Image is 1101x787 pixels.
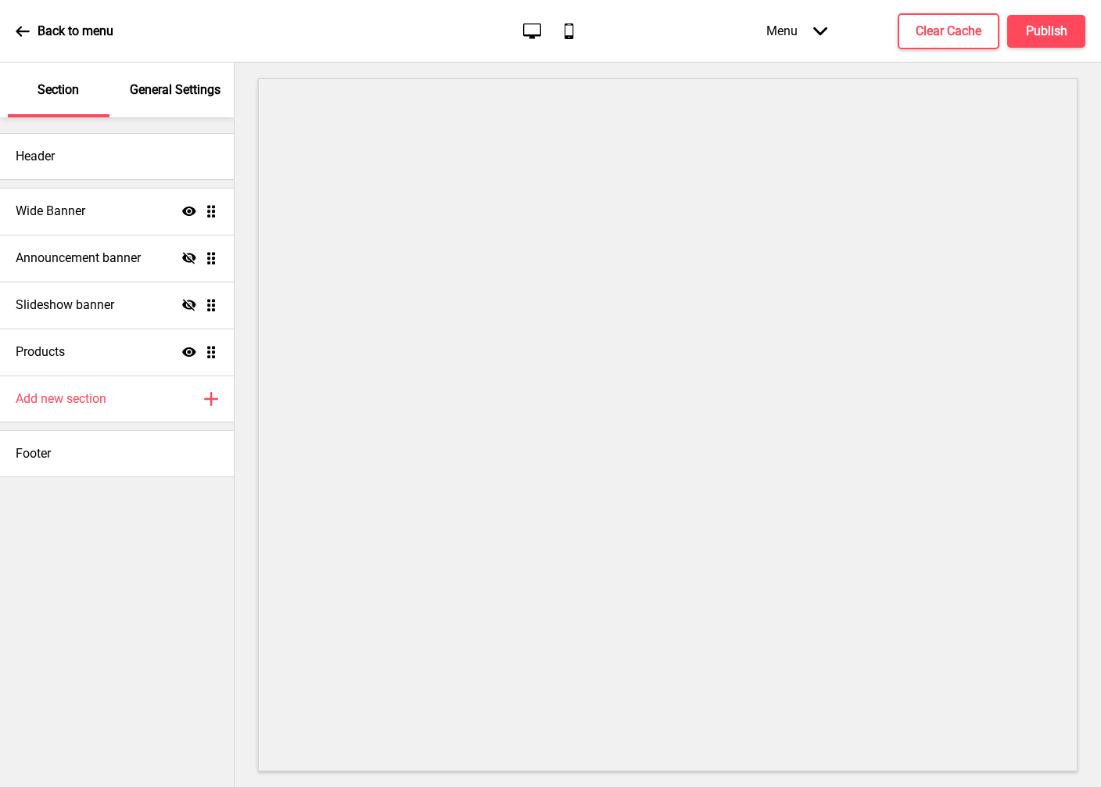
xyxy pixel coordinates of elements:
h4: Header [16,148,55,165]
h4: Footer [16,445,51,462]
h4: Wide Banner [16,203,85,220]
h4: Slideshow banner [16,296,114,314]
h4: Products [16,343,65,361]
button: Clear Cache [898,13,999,49]
h4: Clear Cache [916,23,981,40]
div: Menu [751,8,843,54]
a: Back to menu [16,10,113,52]
button: Publish [1007,15,1085,48]
h4: Add new section [16,390,106,408]
h4: Publish [1026,23,1067,40]
p: Section [38,81,79,99]
p: Back to menu [38,23,113,40]
h4: Announcement banner [16,250,141,267]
